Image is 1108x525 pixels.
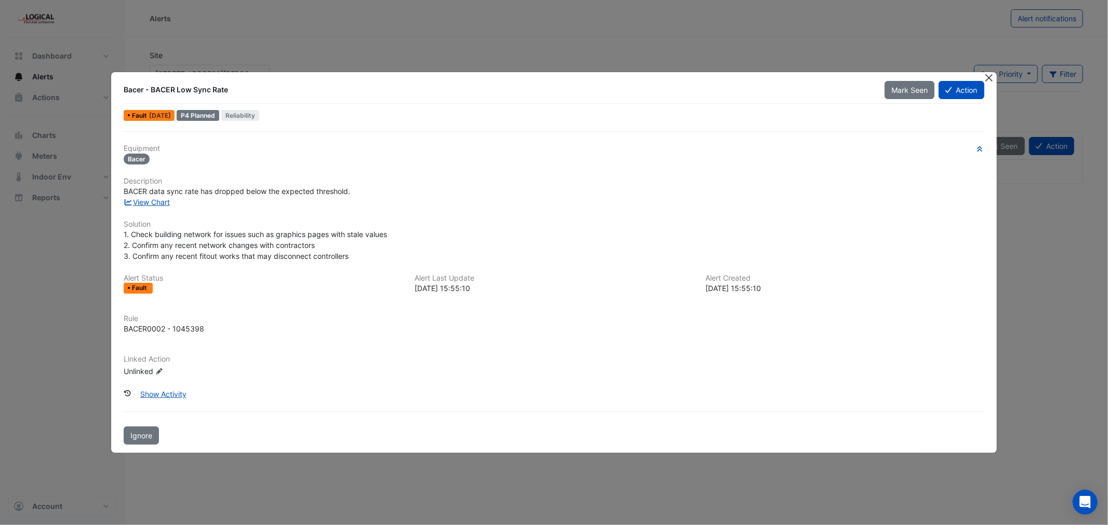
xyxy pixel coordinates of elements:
[124,274,402,283] h6: Alert Status
[939,81,984,99] button: Action
[706,283,984,294] div: [DATE] 15:55:10
[130,431,152,440] span: Ignore
[891,86,928,94] span: Mark Seen
[177,110,219,121] div: P4 Planned
[124,144,984,153] h6: Equipment
[124,198,170,206] a: View Chart
[149,112,171,119] span: Thu 02-Oct-2025 15:55 AEST
[415,274,693,283] h6: Alert Last Update
[132,285,149,291] span: Fault
[124,177,984,186] h6: Description
[1073,490,1098,515] div: Open Intercom Messenger
[415,283,693,294] div: [DATE] 15:55:10
[124,220,984,229] h6: Solution
[124,85,872,95] div: Bacer - BACER Low Sync Rate
[124,154,150,164] span: Bacer
[134,385,193,403] button: Show Activity
[706,274,984,283] h6: Alert Created
[124,323,204,334] div: BACER0002 - 1045398
[984,72,995,83] button: Close
[124,355,984,364] h6: Linked Action
[155,367,163,375] fa-icon: Edit Linked Action
[132,113,149,119] span: Fault
[124,314,984,323] h6: Rule
[124,426,159,445] button: Ignore
[124,187,350,196] span: BACER data sync rate has dropped below the expected threshold.
[124,365,248,376] div: Unlinked
[221,110,259,121] span: Reliability
[885,81,935,99] button: Mark Seen
[124,230,387,260] span: 1. Check building network for issues such as graphics pages with stale values 2. Confirm any rece...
